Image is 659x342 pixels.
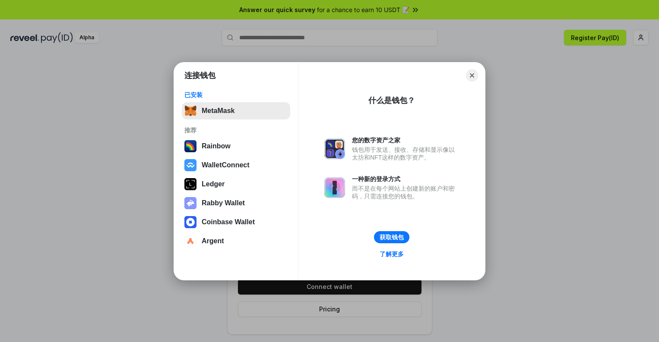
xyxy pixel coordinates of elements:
button: WalletConnect [182,157,290,174]
div: 推荐 [184,126,288,134]
div: 获取钱包 [380,233,404,241]
a: 了解更多 [374,248,409,260]
img: svg+xml,%3Csvg%20xmlns%3D%22http%3A%2F%2Fwww.w3.org%2F2000%2Fsvg%22%20width%3D%2228%22%20height%3... [184,178,196,190]
button: Ledger [182,176,290,193]
img: svg+xml,%3Csvg%20width%3D%2228%22%20height%3D%2228%22%20viewBox%3D%220%200%2028%2028%22%20fill%3D... [184,216,196,228]
button: 获取钱包 [374,231,409,243]
button: Rabby Wallet [182,195,290,212]
div: Rabby Wallet [202,199,245,207]
div: 您的数字资产之家 [352,136,459,144]
img: svg+xml,%3Csvg%20fill%3D%22none%22%20height%3D%2233%22%20viewBox%3D%220%200%2035%2033%22%20width%... [184,105,196,117]
div: 钱包用于发送、接收、存储和显示像以太坊和NFT这样的数字资产。 [352,146,459,161]
div: 已安装 [184,91,288,99]
img: svg+xml,%3Csvg%20width%3D%2228%22%20height%3D%2228%22%20viewBox%3D%220%200%2028%2028%22%20fill%3D... [184,159,196,171]
img: svg+xml,%3Csvg%20width%3D%22120%22%20height%3D%22120%22%20viewBox%3D%220%200%20120%20120%22%20fil... [184,140,196,152]
div: 而不是在每个网站上创建新的账户和密码，只需连接您的钱包。 [352,185,459,200]
div: Rainbow [202,142,231,150]
div: MetaMask [202,107,234,115]
div: WalletConnect [202,161,250,169]
img: svg+xml,%3Csvg%20width%3D%2228%22%20height%3D%2228%22%20viewBox%3D%220%200%2028%2028%22%20fill%3D... [184,235,196,247]
div: 一种新的登录方式 [352,175,459,183]
div: Argent [202,237,224,245]
img: svg+xml,%3Csvg%20xmlns%3D%22http%3A%2F%2Fwww.w3.org%2F2000%2Fsvg%22%20fill%3D%22none%22%20viewBox... [324,138,345,159]
button: Argent [182,232,290,250]
button: Close [466,69,478,82]
button: Coinbase Wallet [182,213,290,231]
h1: 连接钱包 [184,70,215,81]
img: svg+xml,%3Csvg%20xmlns%3D%22http%3A%2F%2Fwww.w3.org%2F2000%2Fsvg%22%20fill%3D%22none%22%20viewBox... [184,197,196,209]
div: Coinbase Wallet [202,218,255,226]
div: 了解更多 [380,250,404,258]
div: Ledger [202,180,225,188]
div: 什么是钱包？ [368,95,415,106]
img: svg+xml,%3Csvg%20xmlns%3D%22http%3A%2F%2Fwww.w3.org%2F2000%2Fsvg%22%20fill%3D%22none%22%20viewBox... [324,177,345,198]
button: MetaMask [182,102,290,119]
button: Rainbow [182,138,290,155]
